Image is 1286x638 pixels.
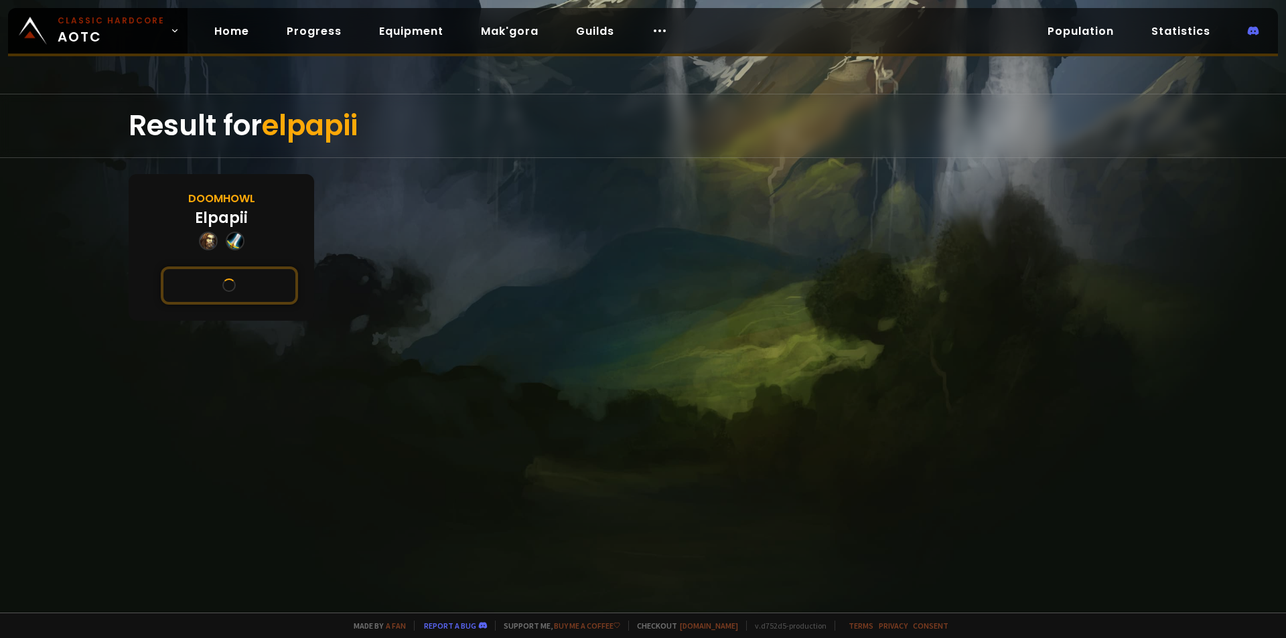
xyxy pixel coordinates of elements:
[680,621,738,631] a: [DOMAIN_NAME]
[58,15,165,47] span: AOTC
[746,621,827,631] span: v. d752d5 - production
[565,17,625,45] a: Guilds
[1141,17,1221,45] a: Statistics
[129,94,1157,157] div: Result for
[262,106,358,145] span: elpapii
[346,621,406,631] span: Made by
[195,207,248,229] div: Elpapii
[495,621,620,631] span: Support me,
[628,621,738,631] span: Checkout
[849,621,873,631] a: Terms
[1037,17,1125,45] a: Population
[913,621,948,631] a: Consent
[276,17,352,45] a: Progress
[204,17,260,45] a: Home
[368,17,454,45] a: Equipment
[8,8,188,54] a: Classic HardcoreAOTC
[386,621,406,631] a: a fan
[879,621,908,631] a: Privacy
[470,17,549,45] a: Mak'gora
[424,621,476,631] a: Report a bug
[554,621,620,631] a: Buy me a coffee
[58,15,165,27] small: Classic Hardcore
[188,190,255,207] div: Doomhowl
[161,266,298,305] button: See this character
